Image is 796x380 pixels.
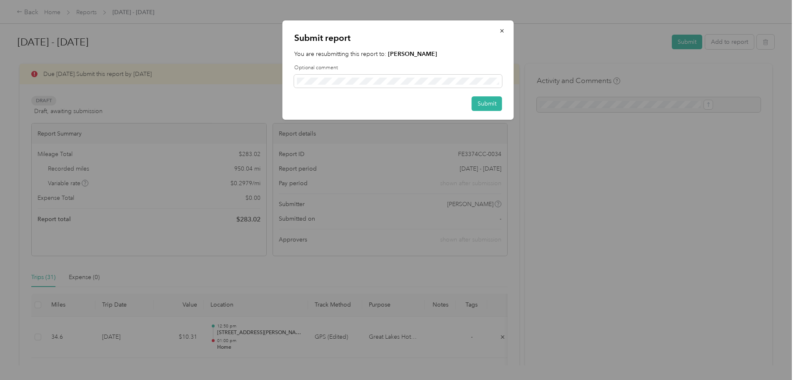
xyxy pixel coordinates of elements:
[472,96,502,111] button: Submit
[749,333,796,380] iframe: Everlance-gr Chat Button Frame
[294,50,502,58] p: You are resubmitting this report to:
[294,64,502,72] label: Optional comment
[294,32,502,44] p: Submit report
[388,50,437,58] strong: [PERSON_NAME]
